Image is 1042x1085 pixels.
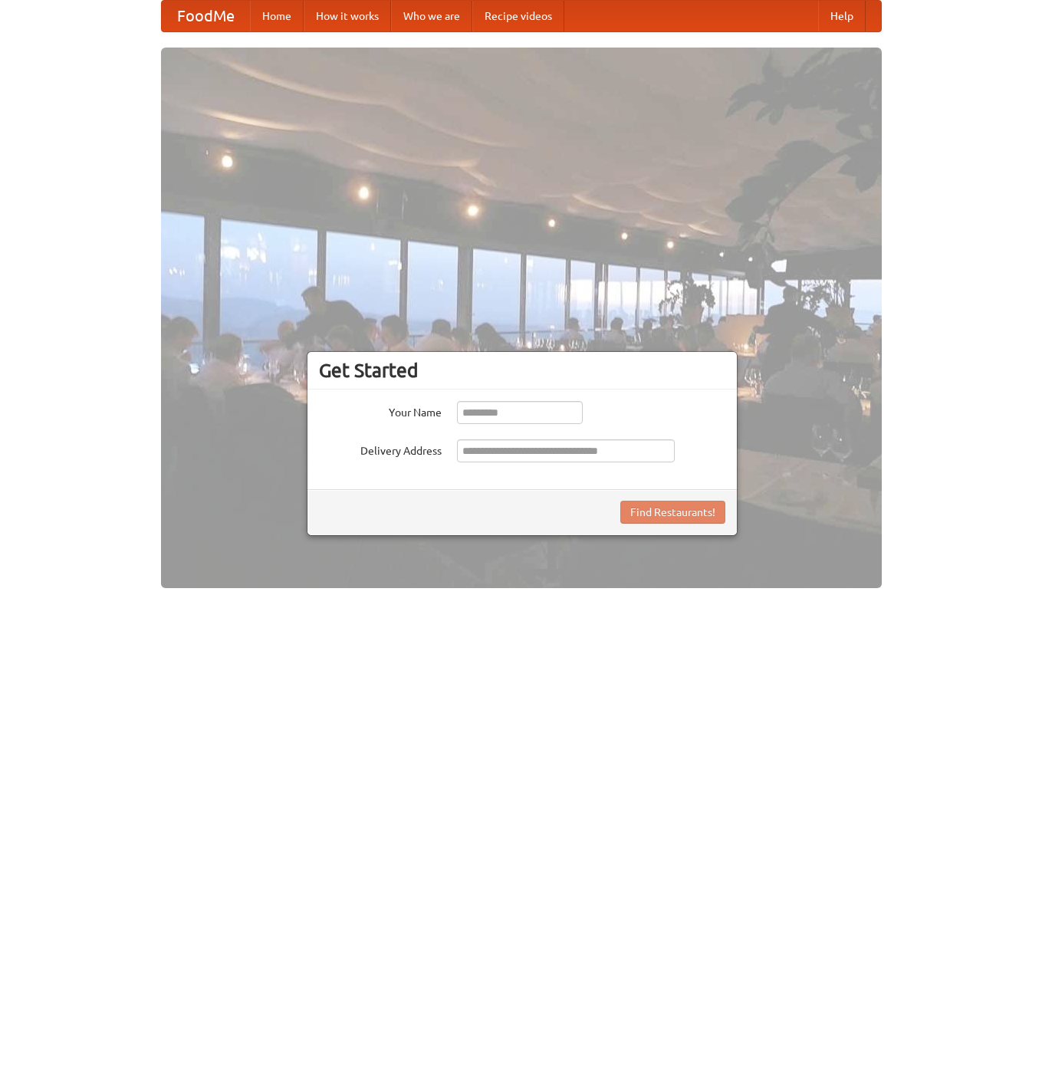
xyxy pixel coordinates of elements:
[472,1,564,31] a: Recipe videos
[162,1,250,31] a: FoodMe
[250,1,304,31] a: Home
[818,1,866,31] a: Help
[319,439,442,459] label: Delivery Address
[620,501,725,524] button: Find Restaurants!
[319,401,442,420] label: Your Name
[391,1,472,31] a: Who we are
[304,1,391,31] a: How it works
[319,359,725,382] h3: Get Started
